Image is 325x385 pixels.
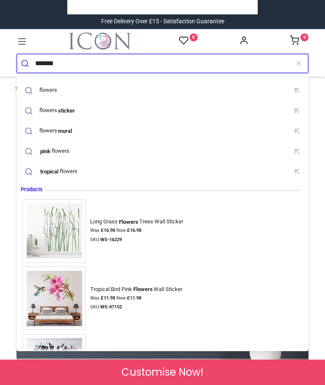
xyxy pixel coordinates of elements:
a: Account Info [239,38,248,45]
mark: sticker [57,106,76,115]
a: 0 [179,36,198,46]
strong: WS-16229 [100,237,122,242]
a: Logo of Icon Wall Stickers [69,33,131,49]
div: flowers [39,127,73,134]
div: flowers [39,148,69,154]
strong: £ 16.98 [101,228,115,233]
img: Icon Wall Stickers [69,33,131,49]
button: Fill query with "tropical flowers" [289,164,304,179]
button: Fill query with "flowers" [289,83,304,98]
button: Submit [17,54,35,73]
strong: WS-47152 [100,304,122,310]
strong: £ 11.98 [127,295,141,301]
div: SKU: [90,304,185,311]
div: Tropical Bird Pink Wall Sticker [90,286,182,293]
div: Long Grass Trees Wall Sticker [90,218,183,225]
a: Tropical Bird Pink Flowers Wall StickerTropical Bird PinkFlowersWall StickerWas £11.98 Now £11.98... [22,267,302,330]
mark: Flowers [132,285,154,293]
button: Fill query with "flowers sticker" [289,103,304,118]
div: flowers [39,168,77,175]
a: 0 [290,38,308,45]
button: Clear [289,54,308,73]
button: Fill query with "flowers mural" [289,124,304,138]
mark: Flowers [118,217,139,226]
span: Customise Now! [121,365,204,379]
span: Products [21,186,47,193]
sup: 0 [190,33,198,41]
iframe: Customer reviews powered by Trustpilot [74,3,251,11]
div: flowers [39,87,57,93]
div: SKU: [90,236,186,243]
a: Long Grass Flowers Trees Wall StickerLong GrassFlowersTrees Wall StickerWas £16.98 Now £16.98SKU:... [22,199,302,263]
mark: tropical [39,167,60,176]
strong: £ 16.98 [127,228,141,233]
button: Fill query with "pink flowers" [289,144,304,159]
img: Tropical Bird Pink Flowers Wall Sticker [22,267,86,330]
img: Long Grass Flowers Trees Wall Sticker [22,199,86,263]
strong: £ 11.98 [101,295,115,301]
div: Free Delivery Over £15 - Satisfaction Guarantee [101,17,224,26]
mark: pink [39,147,52,155]
mark: mural [57,126,73,135]
div: Was Now [90,227,186,234]
sup: 0 [300,33,308,41]
div: flowers [39,107,76,114]
div: Was Now [90,295,185,302]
